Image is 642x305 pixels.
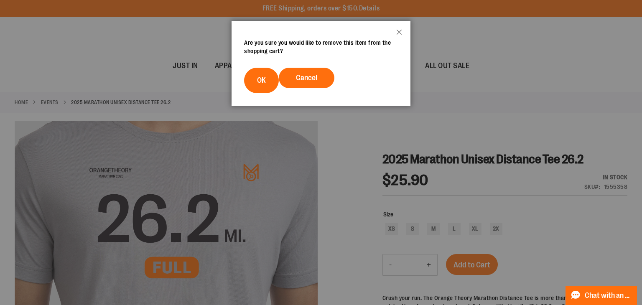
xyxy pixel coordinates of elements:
[566,286,637,305] button: Chat with an Expert
[244,38,398,55] div: Are you sure you would like to remove this item from the shopping cart?
[244,68,279,93] button: OK
[279,68,334,88] button: Cancel
[585,292,632,300] span: Chat with an Expert
[296,74,317,82] span: Cancel
[257,76,266,84] span: OK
